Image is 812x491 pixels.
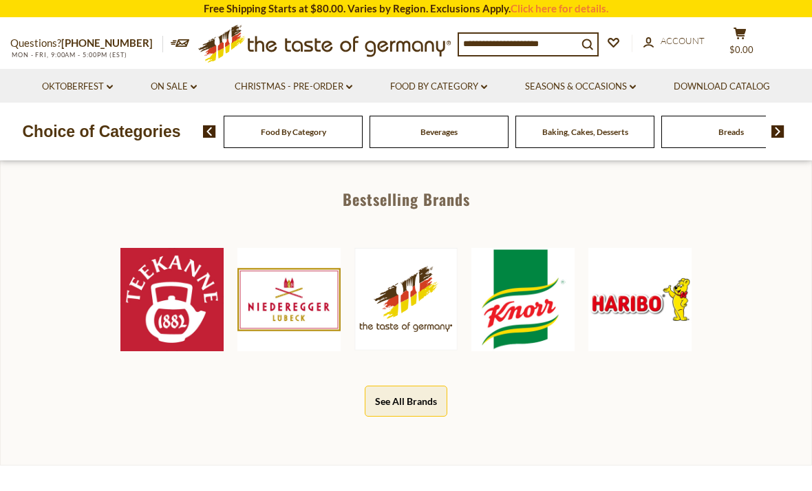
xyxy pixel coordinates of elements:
[10,51,127,59] span: MON - FRI, 9:00AM - 5:00PM (EST)
[203,125,216,138] img: previous arrow
[42,79,113,94] a: Oktoberfest
[365,386,447,417] button: See All Brands
[661,35,705,46] span: Account
[1,191,811,207] div: Bestselling Brands
[471,248,575,351] img: Knorr
[719,27,760,61] button: $0.00
[120,248,224,351] img: Teekanne
[61,36,153,49] a: [PHONE_NUMBER]
[643,34,705,49] a: Account
[588,248,692,351] img: Haribo
[261,127,326,137] a: Food By Category
[10,34,163,52] p: Questions?
[235,79,352,94] a: Christmas - PRE-ORDER
[390,79,487,94] a: Food By Category
[151,79,197,94] a: On Sale
[354,248,458,351] img: The Taste of Germany
[237,248,341,351] img: Niederegger
[542,127,628,137] a: Baking, Cakes, Desserts
[729,44,754,55] span: $0.00
[718,127,744,137] a: Breads
[420,127,458,137] a: Beverages
[771,125,784,138] img: next arrow
[511,2,608,14] a: Click here for details.
[674,79,770,94] a: Download Catalog
[525,79,636,94] a: Seasons & Occasions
